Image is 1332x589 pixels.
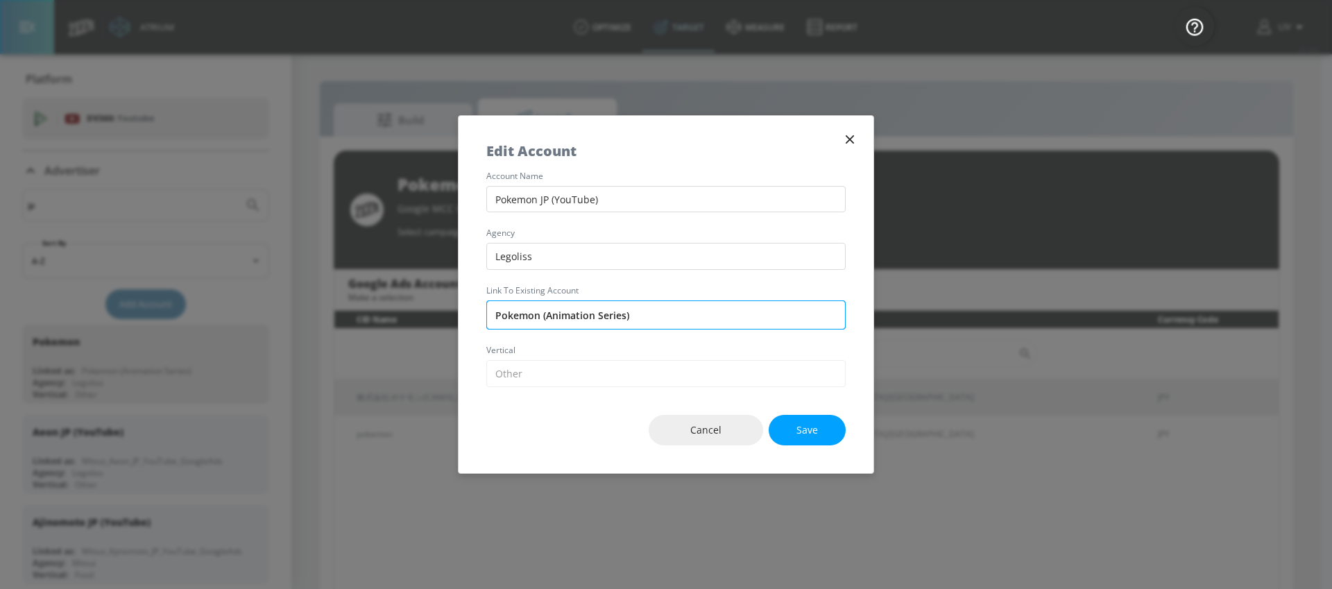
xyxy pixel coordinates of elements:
span: Save [796,422,818,439]
label: account name [486,172,846,180]
button: Cancel [649,415,763,446]
h5: Edit Account [486,144,577,158]
button: Open Resource Center [1175,7,1214,46]
input: Select Vertical [486,360,846,387]
label: vertical [486,346,846,355]
label: Link to Existing Account [486,287,846,295]
span: Cancel [676,422,735,439]
label: agency [486,229,846,237]
input: Enter account name [486,300,846,330]
button: Save [769,415,846,446]
input: Enter account name [486,186,846,213]
input: Enter agency name [486,243,846,270]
